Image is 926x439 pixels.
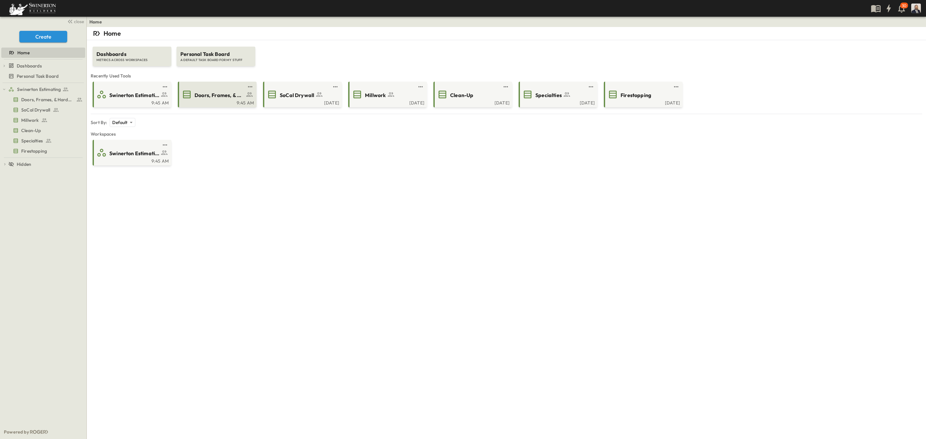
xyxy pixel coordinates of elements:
[65,17,85,26] button: close
[1,115,85,125] div: Millworktest
[21,117,39,123] span: Millwork
[112,119,127,126] p: Default
[94,148,169,158] a: Swinerton Estimating
[435,100,510,105] a: [DATE]
[417,83,424,91] button: test
[21,127,41,134] span: Clean-Up
[161,141,169,149] button: test
[21,138,43,144] span: Specialties
[1,105,85,115] div: SoCal Drywalltest
[520,89,595,100] a: Specialties
[1,48,84,57] a: Home
[21,107,50,113] span: SoCal Drywall
[176,40,256,66] a: Personal Task BoardA DEFAULT TASK BOARD FOR MY STUFF
[109,150,159,157] span: Swinerton Estimating
[89,19,106,25] nav: breadcrumbs
[96,50,168,58] span: Dashboards
[246,83,254,91] button: test
[180,50,251,58] span: Personal Task Board
[605,89,680,100] a: Firestopping
[94,100,169,105] a: 9:45 AM
[180,58,251,62] span: A DEFAULT TASK BOARD FOR MY STUFF
[17,63,42,69] span: Dashboards
[8,85,84,94] a: Swinerton Estimating
[605,100,680,105] a: [DATE]
[331,83,339,91] button: test
[911,4,921,13] img: Profile Picture
[1,71,85,81] div: Personal Task Boardtest
[179,89,254,100] a: Doors, Frames, & Hardware
[110,118,135,127] div: Default
[8,61,84,70] a: Dashboards
[17,49,30,56] span: Home
[21,96,74,103] span: Doors, Frames, & Hardware
[161,83,169,91] button: test
[587,83,595,91] button: test
[280,92,314,99] span: SoCal Drywall
[91,131,922,137] span: Workspaces
[179,100,254,105] a: 9:45 AM
[91,119,107,126] p: Sort By:
[1,146,85,156] div: Firestoppingtest
[1,84,85,94] div: Swinerton Estimatingtest
[89,19,102,25] a: Home
[672,83,680,91] button: test
[1,136,85,146] div: Specialtiestest
[96,58,168,62] span: METRICS ACROSS WORKSPACES
[1,136,84,145] a: Specialties
[502,83,510,91] button: test
[94,89,169,100] a: Swinerton Estimating
[1,94,85,105] div: Doors, Frames, & Hardwaretest
[1,105,84,114] a: SoCal Drywall
[1,147,84,156] a: Firestopping
[109,92,159,99] span: Swinerton Estimating
[365,92,386,99] span: Millwork
[21,148,47,154] span: Firestopping
[17,73,59,79] span: Personal Task Board
[1,95,84,104] a: Doors, Frames, & Hardware
[104,29,121,38] p: Home
[264,100,339,105] a: [DATE]
[520,100,595,105] a: [DATE]
[435,89,510,100] a: Clean-Up
[350,100,424,105] a: [DATE]
[17,86,61,93] span: Swinerton Estimating
[902,3,906,8] p: 30
[195,92,244,99] span: Doors, Frames, & Hardware
[94,158,169,163] a: 9:45 AM
[17,161,31,167] span: Hidden
[8,2,57,15] img: 6c363589ada0b36f064d841b69d3a419a338230e66bb0a533688fa5cc3e9e735.png
[350,89,424,100] a: Millwork
[1,72,84,81] a: Personal Task Board
[1,125,85,136] div: Clean-Uptest
[1,126,84,135] a: Clean-Up
[264,89,339,100] a: SoCal Drywall
[621,92,651,99] span: Firestopping
[450,92,473,99] span: Clean-Up
[92,40,172,66] a: DashboardsMETRICS ACROSS WORKSPACES
[91,73,922,79] span: Recently Used Tools
[74,18,84,25] span: close
[535,92,562,99] span: Specialties
[1,116,84,125] a: Millwork
[19,31,67,42] button: Create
